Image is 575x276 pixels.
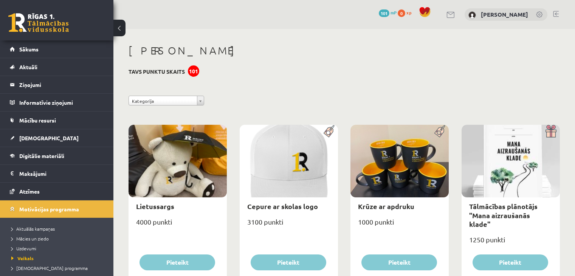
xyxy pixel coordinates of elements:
[379,9,397,16] a: 101 mP
[398,9,415,16] a: 0 xp
[247,202,318,211] a: Cepure ar skolas logo
[19,46,39,53] span: Sākums
[11,245,36,251] span: Uzdevumi
[132,96,194,106] span: Kategorija
[473,254,548,270] button: Pieteikt
[19,165,104,182] legend: Maksājumi
[10,183,104,200] a: Atzīmes
[11,236,49,242] span: Mācies un ziedo
[10,147,104,164] a: Digitālie materiāli
[129,68,185,75] h3: Tavs punktu skaits
[543,125,560,138] img: Dāvana ar pārsteigumu
[19,135,79,141] span: [DEMOGRAPHIC_DATA]
[10,40,104,58] a: Sākums
[19,117,56,124] span: Mācību resursi
[468,11,476,19] img: Adriana Bukovska
[129,96,204,105] a: Kategorija
[11,265,106,271] a: [DEMOGRAPHIC_DATA] programma
[19,94,104,111] legend: Informatīvie ziņojumi
[11,235,106,242] a: Mācies un ziedo
[10,129,104,147] a: [DEMOGRAPHIC_DATA]
[379,9,389,17] span: 101
[10,94,104,111] a: Informatīvie ziņojumi
[391,9,397,16] span: mP
[8,13,69,32] a: Rīgas 1. Tālmācības vidusskola
[10,165,104,182] a: Maksājumi
[432,125,449,138] img: Populāra prece
[10,112,104,129] a: Mācību resursi
[129,216,227,234] div: 4000 punkti
[11,226,55,232] span: Aktuālās kampaņas
[19,152,64,159] span: Digitālie materiāli
[10,58,104,76] a: Aktuāli
[350,216,449,234] div: 1000 punkti
[19,76,104,93] legend: Ziņojumi
[11,255,106,262] a: Veikals
[406,9,411,16] span: xp
[19,188,40,195] span: Atzīmes
[11,265,88,271] span: [DEMOGRAPHIC_DATA] programma
[240,216,338,234] div: 3100 punkti
[481,11,528,18] a: [PERSON_NAME]
[19,64,37,70] span: Aktuāli
[398,9,405,17] span: 0
[469,202,538,228] a: Tālmācības plānotājs "Mana aizraušanās klade"
[462,233,560,252] div: 1250 punkti
[10,76,104,93] a: Ziņojumi
[251,254,326,270] button: Pieteikt
[10,200,104,218] a: Motivācijas programma
[129,44,560,57] h1: [PERSON_NAME]
[188,65,199,77] div: 101
[321,125,338,138] img: Populāra prece
[139,254,215,270] button: Pieteikt
[361,254,437,270] button: Pieteikt
[11,255,34,261] span: Veikals
[19,206,79,212] span: Motivācijas programma
[11,225,106,232] a: Aktuālās kampaņas
[11,245,106,252] a: Uzdevumi
[136,202,174,211] a: Lietussargs
[358,202,414,211] a: Krūze ar apdruku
